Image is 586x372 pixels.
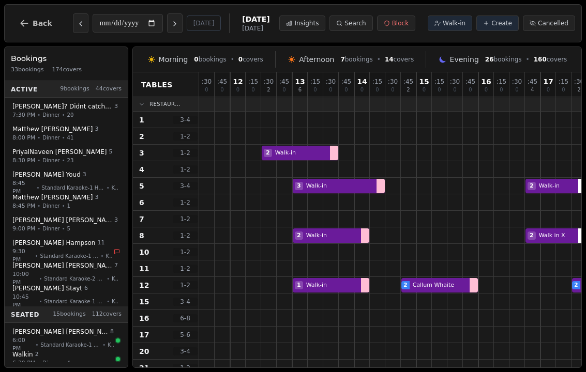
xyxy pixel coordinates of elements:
span: • [101,252,104,259]
span: 23 [67,157,74,164]
span: 112 covers [92,310,122,319]
span: 6 [298,87,302,92]
span: 8:45 PM [12,202,35,210]
button: [DATE] [187,16,221,31]
span: • [62,157,65,164]
button: Matthew [PERSON_NAME]38:00 PM•Dinner•41 [7,121,126,146]
span: 1 [295,281,303,290]
span: 6 [84,284,88,293]
span: 0 [485,87,488,92]
span: 1 [67,202,70,210]
span: Standard Karaoke-1 Hour [41,183,104,191]
span: 5 [67,225,70,233]
span: 3 - 4 [173,116,198,124]
span: Back [33,20,52,27]
button: Walkin 26:30 PM•Dinner•4 [7,347,126,371]
span: : 45 [279,79,289,85]
span: 16 [139,313,149,323]
button: [PERSON_NAME]? Didnt catch proper name37:30 PM•Dinner•20 [7,99,126,123]
span: 1 - 2 [173,215,198,223]
span: Standard Karaoke-2 Hour [44,274,104,282]
span: • [377,55,381,64]
span: Create [491,19,512,27]
span: 2 [264,149,272,158]
span: • [37,225,40,233]
span: Restaur... [149,100,181,108]
span: Seated [11,310,39,318]
span: 1 - 2 [173,265,198,273]
span: : 15 [310,79,320,85]
span: 0 [391,87,394,92]
button: Back [11,11,61,36]
span: 8 [139,230,144,241]
span: • [37,359,40,367]
button: Create [476,16,519,31]
span: Walk-in [443,19,465,27]
span: 17 [139,330,149,340]
span: Callum Whaite [411,281,467,290]
span: 14 [385,56,394,63]
span: 3 [139,148,144,158]
span: Walk-in [304,231,358,240]
span: 7 [139,214,144,224]
span: • [37,202,40,210]
span: 15 [419,78,429,85]
span: 160 [534,56,547,63]
span: 0 [236,87,239,92]
span: 1 - 2 [173,248,198,256]
span: 4 [139,164,144,175]
span: 3 - 4 [173,347,198,355]
span: 14 [357,78,367,85]
span: • [62,111,65,119]
span: 3 [95,193,98,202]
button: [PERSON_NAME] Hampson119:30 PM•Standard Karaoke-1 Hour•K1 [7,235,126,268]
span: 0 [329,87,332,92]
span: 0 [205,87,208,92]
span: 0 [238,56,243,63]
span: 0 [547,87,550,92]
span: : 30 [388,79,398,85]
button: Search [329,16,372,31]
span: 7 [340,56,344,63]
h3: Bookings [11,53,122,64]
span: covers [534,55,567,64]
span: 20 [67,111,74,119]
span: [PERSON_NAME] [PERSON_NAME] [12,261,112,270]
span: 0 [423,87,426,92]
span: : 15 [559,79,568,85]
span: 0 [515,87,518,92]
button: Cancelled [523,16,575,31]
span: Dinner [42,157,59,164]
span: 10 [139,247,149,257]
span: 0 [344,87,348,92]
button: [PERSON_NAME] [PERSON_NAME]86:00 PM•Standard Karaoke-1 Hour•K2 [7,324,126,357]
span: 3 - 4 [173,298,198,306]
span: 20 [139,346,149,357]
span: 11 [139,263,149,274]
span: : 30 [574,79,584,85]
span: 4 [531,87,534,92]
span: • [526,55,530,64]
span: 10:00 PM [12,270,37,287]
span: 3 [83,171,86,179]
span: 8 [110,328,114,336]
span: 1 - 2 [173,149,198,157]
span: 10:45 PM [12,292,37,309]
span: bookings [485,55,522,64]
span: 0 [375,87,379,92]
button: Previous day [73,13,88,33]
span: : 15 [248,79,258,85]
span: Dinner [42,202,59,210]
span: Evening [450,54,479,65]
span: : 15 [497,79,506,85]
button: [PERSON_NAME] Youd38:45 PM•Standard Karaoke-1 Hour•K2 [7,167,126,200]
span: 41 [67,134,74,142]
span: 1 - 2 [173,231,198,240]
span: • [37,157,40,164]
span: 3 [114,216,118,225]
span: 2 [139,131,144,142]
span: : 45 [217,79,227,85]
span: : 15 [434,79,444,85]
span: 2 [403,281,408,290]
button: Matthew [PERSON_NAME]38:45 PM•Dinner•1 [7,190,126,214]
